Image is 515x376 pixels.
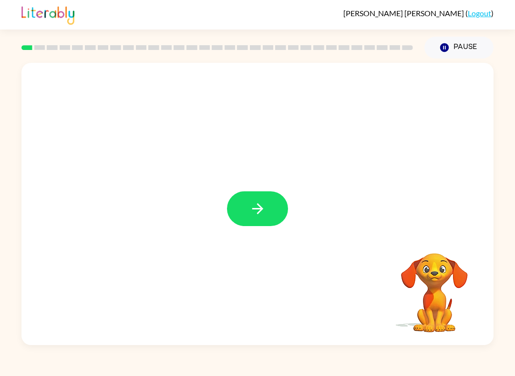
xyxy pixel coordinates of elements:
[387,238,482,334] video: Your browser must support playing .mp4 files to use Literably. Please try using another browser.
[343,9,494,18] div: ( )
[21,4,74,25] img: Literably
[468,9,491,18] a: Logout
[343,9,465,18] span: [PERSON_NAME] [PERSON_NAME]
[424,37,494,59] button: Pause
